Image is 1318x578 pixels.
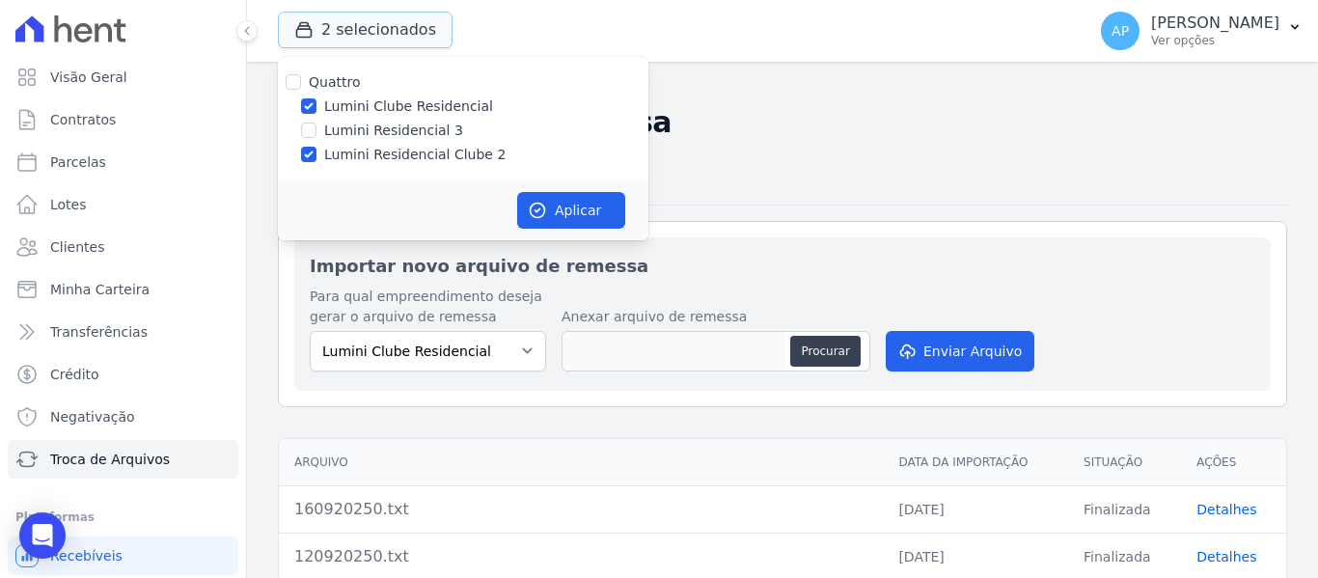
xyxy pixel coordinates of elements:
[278,77,1287,97] nav: Breadcrumb
[1085,4,1318,58] button: AP [PERSON_NAME] Ver opções
[50,68,127,87] span: Visão Geral
[309,74,360,90] label: Quattro
[50,237,104,257] span: Clientes
[278,12,453,48] button: 2 selecionados
[1068,485,1181,533] td: Finalizada
[1151,14,1279,33] p: [PERSON_NAME]
[324,145,506,165] label: Lumini Residencial Clube 2
[562,307,870,327] label: Anexar arquivo de remessa
[1112,24,1129,38] span: AP
[883,439,1068,486] th: Data da Importação
[50,450,170,469] span: Troca de Arquivos
[1181,439,1286,486] th: Ações
[50,195,87,214] span: Lotes
[15,506,231,529] div: Plataformas
[50,110,116,129] span: Contratos
[8,398,238,436] a: Negativação
[8,440,238,479] a: Troca de Arquivos
[886,331,1034,372] button: Enviar Arquivo
[50,152,106,172] span: Parcelas
[8,228,238,266] a: Clientes
[8,58,238,96] a: Visão Geral
[8,537,238,575] a: Recebíveis
[50,546,123,565] span: Recebíveis
[790,336,860,367] button: Procurar
[310,253,1255,279] h2: Importar novo arquivo de remessa
[1196,549,1256,564] a: Detalhes
[8,313,238,351] a: Transferências
[19,512,66,559] div: Open Intercom Messenger
[8,143,238,181] a: Parcelas
[324,121,463,141] label: Lumini Residencial 3
[294,545,867,568] div: 120920250.txt
[50,365,99,384] span: Crédito
[8,185,238,224] a: Lotes
[50,407,135,427] span: Negativação
[8,100,238,139] a: Contratos
[278,105,1287,140] h2: Importações de Remessa
[50,322,148,342] span: Transferências
[294,498,867,521] div: 160920250.txt
[8,355,238,394] a: Crédito
[279,439,883,486] th: Arquivo
[324,96,493,117] label: Lumini Clube Residencial
[1196,502,1256,517] a: Detalhes
[1151,33,1279,48] p: Ver opções
[50,280,150,299] span: Minha Carteira
[517,192,625,229] button: Aplicar
[8,270,238,309] a: Minha Carteira
[883,485,1068,533] td: [DATE]
[1068,439,1181,486] th: Situação
[310,287,546,327] label: Para qual empreendimento deseja gerar o arquivo de remessa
